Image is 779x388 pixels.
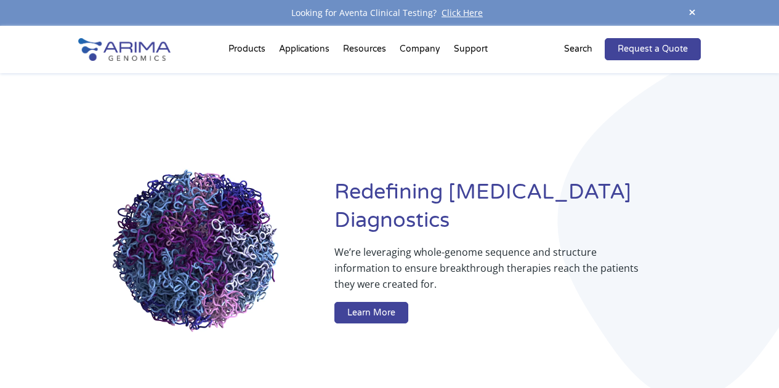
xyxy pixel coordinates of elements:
div: Looking for Aventa Clinical Testing? [78,5,701,21]
img: Arima-Genomics-logo [78,38,171,61]
p: Search [564,41,592,57]
a: Request a Quote [605,38,701,60]
a: Learn More [334,302,408,324]
p: We’re leveraging whole-genome sequence and structure information to ensure breakthrough therapies... [334,244,652,302]
h1: Redefining [MEDICAL_DATA] Diagnostics [334,178,701,244]
iframe: Chat Widget [717,329,779,388]
a: Click Here [437,7,488,18]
